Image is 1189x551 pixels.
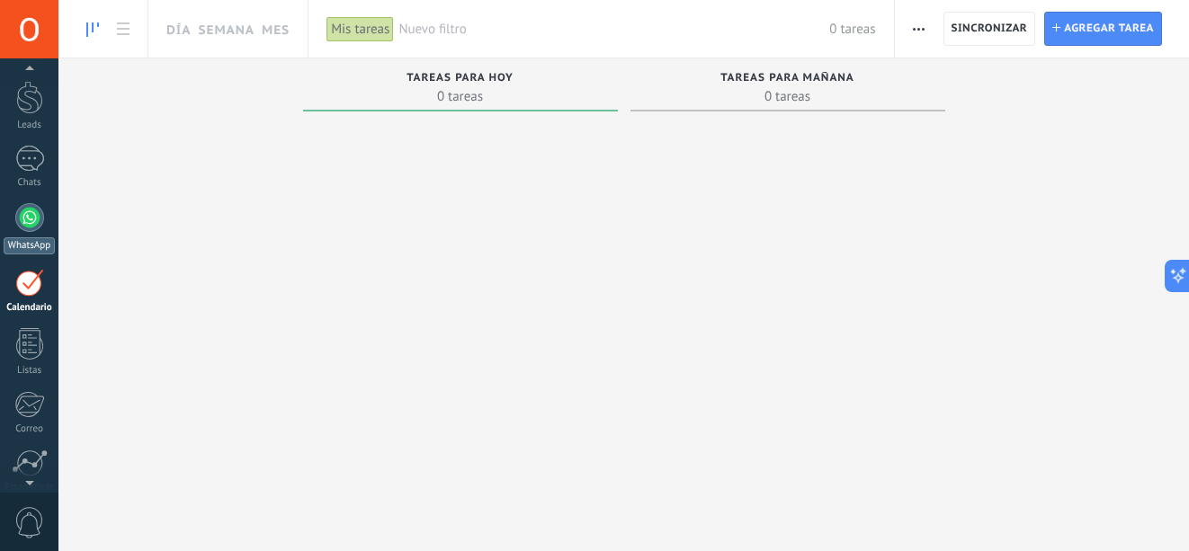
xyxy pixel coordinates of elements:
div: WhatsApp [4,237,55,254]
div: Tareas para mañana [639,72,936,87]
span: 0 tareas [312,87,609,105]
button: Más [906,12,932,46]
div: Leads [4,120,56,131]
button: Agregar tarea [1044,12,1162,46]
a: To-do line [77,12,108,47]
div: Correo [4,423,56,435]
span: Tareas para hoy [407,72,514,84]
span: Sincronizar [952,23,1028,34]
span: 0 tareas [639,87,936,105]
span: Tareas para mañana [720,72,854,84]
div: Chats [4,177,56,189]
span: 0 tareas [829,21,875,38]
span: Nuevo filtro [398,21,829,38]
div: Calendario [4,302,56,314]
div: Mis tareas [326,16,394,42]
a: To-do list [108,12,139,47]
span: Agregar tarea [1064,13,1154,45]
div: Tareas para hoy [312,72,609,87]
button: Sincronizar [943,12,1036,46]
div: Listas [4,365,56,377]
